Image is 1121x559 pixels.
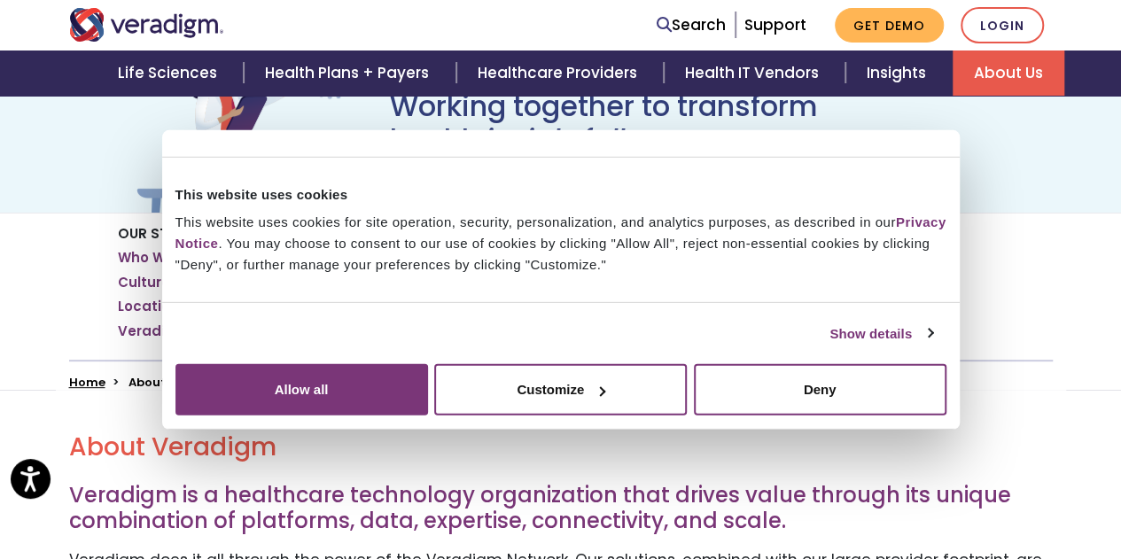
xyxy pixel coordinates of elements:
[175,214,946,251] a: Privacy Notice
[69,374,105,391] a: Home
[118,322,251,340] a: Veradigm Network
[175,212,946,276] div: This website uses cookies for site operation, security, personalization, and analytics purposes, ...
[434,364,687,415] button: Customize
[657,13,726,37] a: Search
[953,50,1064,96] a: About Us
[69,432,1053,462] h2: About Veradigm
[456,50,664,96] a: Healthcare Providers
[118,249,202,267] a: Who We Are
[835,8,944,43] a: Get Demo
[118,298,187,315] a: Locations
[486,120,642,159] em: insightfully
[244,50,455,96] a: Health Plans + Payers
[97,50,244,96] a: Life Sciences
[829,322,932,344] a: Show details
[744,14,806,35] a: Support
[694,364,946,415] button: Deny
[69,8,224,42] img: Veradigm logo
[961,7,1044,43] a: Login
[390,89,989,158] h1: Working together to transform health, .
[175,364,428,415] button: Allow all
[118,274,254,291] a: Culture and Values
[175,183,946,205] div: This website uses cookies
[781,431,1100,538] iframe: Drift Chat Widget
[664,50,845,96] a: Health IT Vendors
[845,50,953,96] a: Insights
[69,483,1053,534] h3: Veradigm is a healthcare technology organization that drives value through its unique combination...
